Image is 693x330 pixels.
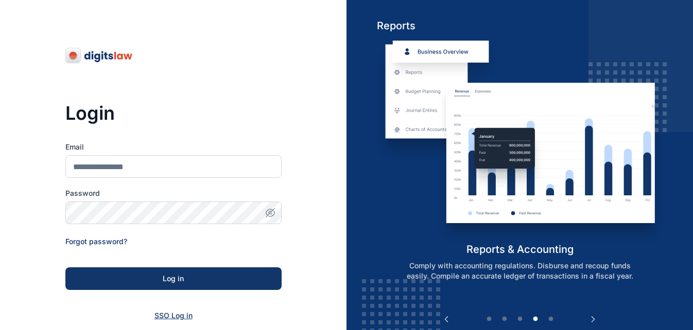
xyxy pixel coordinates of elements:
button: 1 [484,314,494,324]
button: Previous [441,314,452,324]
button: 5 [546,314,556,324]
p: Comply with accounting regulations. Disburse and recoup funds easily. Compile an accurate ledger ... [388,261,652,281]
div: Log in [82,273,265,284]
button: 3 [515,314,525,324]
button: Log in [65,267,282,290]
h5: reports & accounting [377,242,663,256]
label: Password [65,188,282,198]
button: 2 [499,314,510,324]
label: Email [65,142,282,152]
button: Next [588,314,598,324]
h3: Login [65,103,282,123]
button: 4 [530,314,541,324]
img: digitslaw-logo [65,47,133,64]
a: SSO Log in [154,311,193,320]
h5: Reports [377,19,663,33]
img: reports-and-accounting [377,41,663,242]
a: Forgot password? [65,237,127,246]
